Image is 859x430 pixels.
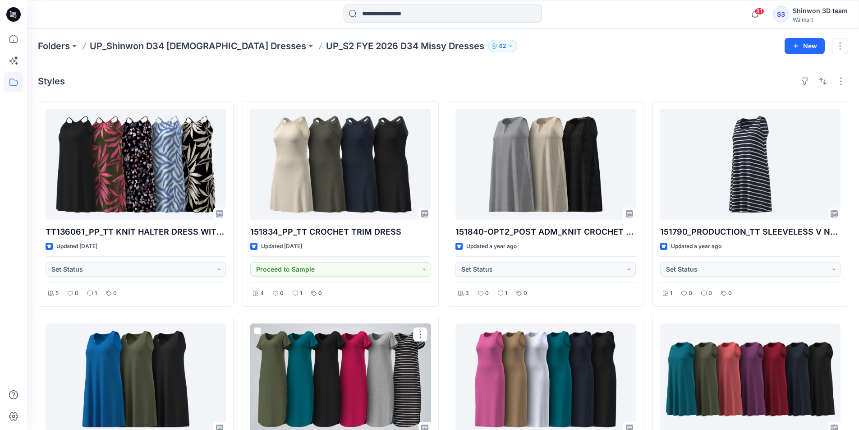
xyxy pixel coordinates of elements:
[754,8,764,15] span: 81
[524,289,527,298] p: 0
[773,6,789,23] div: S3
[689,289,692,298] p: 0
[465,289,469,298] p: 3
[250,109,431,220] a: 151834_PP_TT CROCHET TRIM DRESS
[708,289,712,298] p: 0
[455,226,636,238] p: 151840-OPT2_POST ADM_KNIT CROCHET MINI DRESS
[660,109,841,220] a: 151790_PRODUCTION_TT SLEEVELESS V NECK DRESS_STRIPE
[113,289,117,298] p: 0
[250,226,431,238] p: 151834_PP_TT CROCHET TRIM DRESS
[671,242,721,251] p: Updated a year ago
[280,289,284,298] p: 0
[505,289,507,298] p: 1
[260,289,264,298] p: 4
[261,242,302,251] p: Updated [DATE]
[455,109,636,220] a: 151840-OPT2_POST ADM_KNIT CROCHET MINI DRESS
[499,41,506,51] p: 62
[318,289,322,298] p: 0
[46,109,226,220] a: TT136061_PP_TT KNIT HALTER DRESS WITH SELF TIE
[56,242,97,251] p: Updated [DATE]
[670,289,672,298] p: 1
[75,289,78,298] p: 0
[728,289,732,298] p: 0
[793,16,848,23] div: Walmart
[95,289,97,298] p: 1
[46,226,226,238] p: TT136061_PP_TT KNIT HALTER DRESS WITH SELF TIE
[326,40,484,52] p: UP_S2 FYE 2026 D34 Missy Dresses
[466,242,517,251] p: Updated a year ago
[38,76,65,87] h4: Styles
[300,289,302,298] p: 1
[660,226,841,238] p: 151790_PRODUCTION_TT SLEEVELESS V NECK DRESS_STRIPE
[38,40,70,52] a: Folders
[785,38,825,54] button: New
[793,5,848,16] div: Shinwon 3D team
[55,289,59,298] p: 5
[485,289,489,298] p: 0
[488,40,517,52] button: 62
[90,40,306,52] a: UP_Shinwon D34 [DEMOGRAPHIC_DATA] Dresses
